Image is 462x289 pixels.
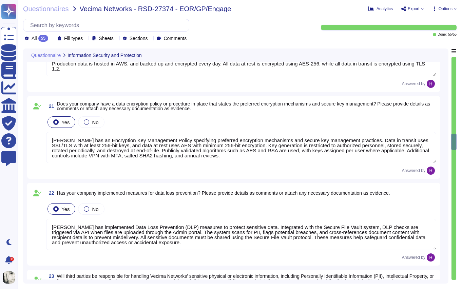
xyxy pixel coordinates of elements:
button: Analytics [368,6,393,12]
span: Questionnaires [23,5,69,12]
span: 55 / 55 [448,33,457,36]
span: 23 [46,274,54,278]
img: user [3,271,15,284]
span: 22 [46,191,54,195]
textarea: [PERSON_NAME] has implemented Data Loss Prevention (DLP) measures to protect sensitive data. Inte... [46,219,436,250]
span: Sections [130,36,148,41]
div: 55 [38,35,48,42]
span: Done: [438,33,447,36]
span: Vecima Networks - RSD-27374 - EOR/GP/Engage [80,5,231,12]
span: Comments [163,36,187,41]
span: 21 [46,104,54,109]
button: user [1,270,20,285]
textarea: Production data is hosted in AWS, and backed up and encrypted every day. All data at rest is encr... [46,55,436,76]
span: Answered by [402,255,425,259]
div: 9+ [10,257,14,261]
span: Questionnaire [31,53,61,58]
span: All [32,36,37,41]
span: No [92,206,98,212]
span: Yes [61,206,70,212]
textarea: [PERSON_NAME] has an Encryption Key Management Policy specifying preferred encryption mechanisms ... [46,132,436,163]
img: user [427,253,435,262]
span: Does your company have a data encryption policy or procedure in place that states the preferred e... [57,101,430,111]
span: No [92,119,98,125]
img: user [427,80,435,88]
span: Answered by [402,169,425,173]
img: user [427,167,435,175]
span: Options [439,7,453,11]
span: Answered by [402,82,425,86]
input: Search by keywords [27,19,189,31]
span: Has your company implemented measures for data loss prevention? Please provide details as comment... [57,190,390,196]
span: Sheets [99,36,114,41]
span: Yes [61,119,70,125]
span: Export [408,7,420,11]
span: Fill types [64,36,83,41]
span: Information Security and Protection [68,53,142,58]
span: Analytics [377,7,393,11]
